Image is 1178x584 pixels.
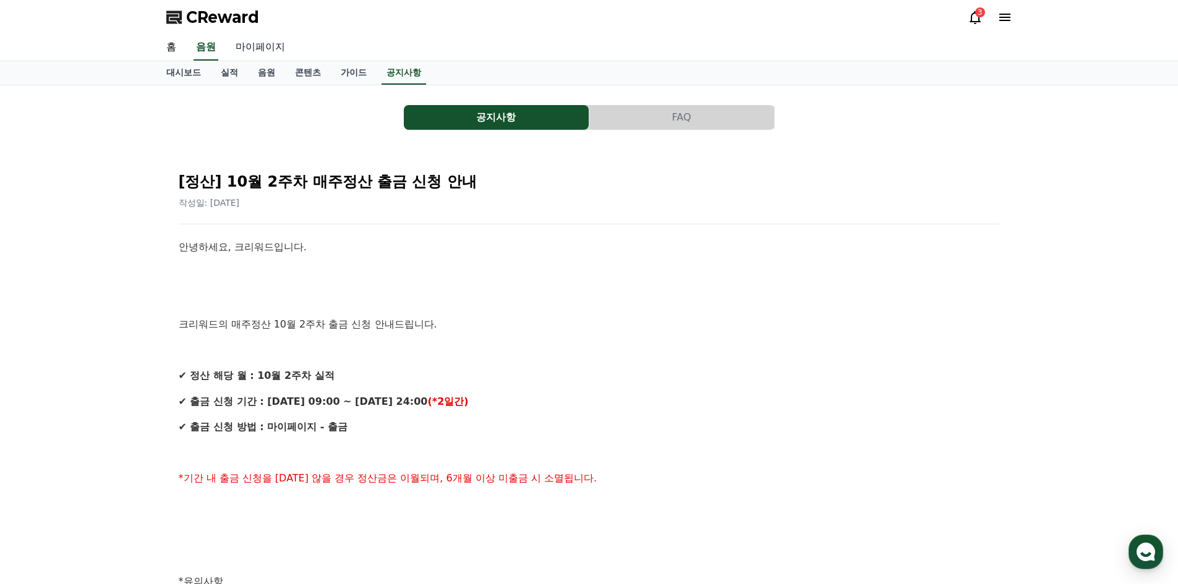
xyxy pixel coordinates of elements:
[211,61,248,85] a: 실적
[404,105,589,130] button: 공지사항
[160,392,237,423] a: 설정
[179,198,240,208] span: 작성일: [DATE]
[179,396,428,407] strong: ✔ 출금 신청 기간 : [DATE] 09:00 ~ [DATE] 24:00
[382,61,426,85] a: 공지사항
[166,7,259,27] a: CReward
[179,421,348,433] strong: ✔ 출금 신청 방법 : 마이페이지 - 출금
[179,172,1000,192] h2: [정산] 10월 2주차 매주정산 출금 신청 안내
[39,410,46,420] span: 홈
[179,316,1000,332] p: 크리워드의 매주정산 10월 2주차 출금 신청 안내드립니다.
[179,472,597,484] span: *기간 내 출금 신청을 [DATE] 않을 경우 정산금은 이월되며, 6개월 이상 미출금 시 소멸됩니다.
[285,61,331,85] a: 콘텐츠
[191,410,206,420] span: 설정
[968,10,983,25] a: 3
[331,61,377,85] a: 가이드
[975,7,985,17] div: 3
[194,35,218,61] a: 음원
[427,396,468,407] strong: (*2일간)
[156,35,186,61] a: 홈
[186,7,259,27] span: CReward
[179,370,335,381] strong: ✔ 정산 해당 월 : 10월 2주차 실적
[156,61,211,85] a: 대시보드
[82,392,160,423] a: 대화
[4,392,82,423] a: 홈
[248,61,285,85] a: 음원
[179,239,1000,255] p: 안녕하세요, 크리워드입니다.
[113,411,128,421] span: 대화
[589,105,775,130] a: FAQ
[589,105,774,130] button: FAQ
[226,35,295,61] a: 마이페이지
